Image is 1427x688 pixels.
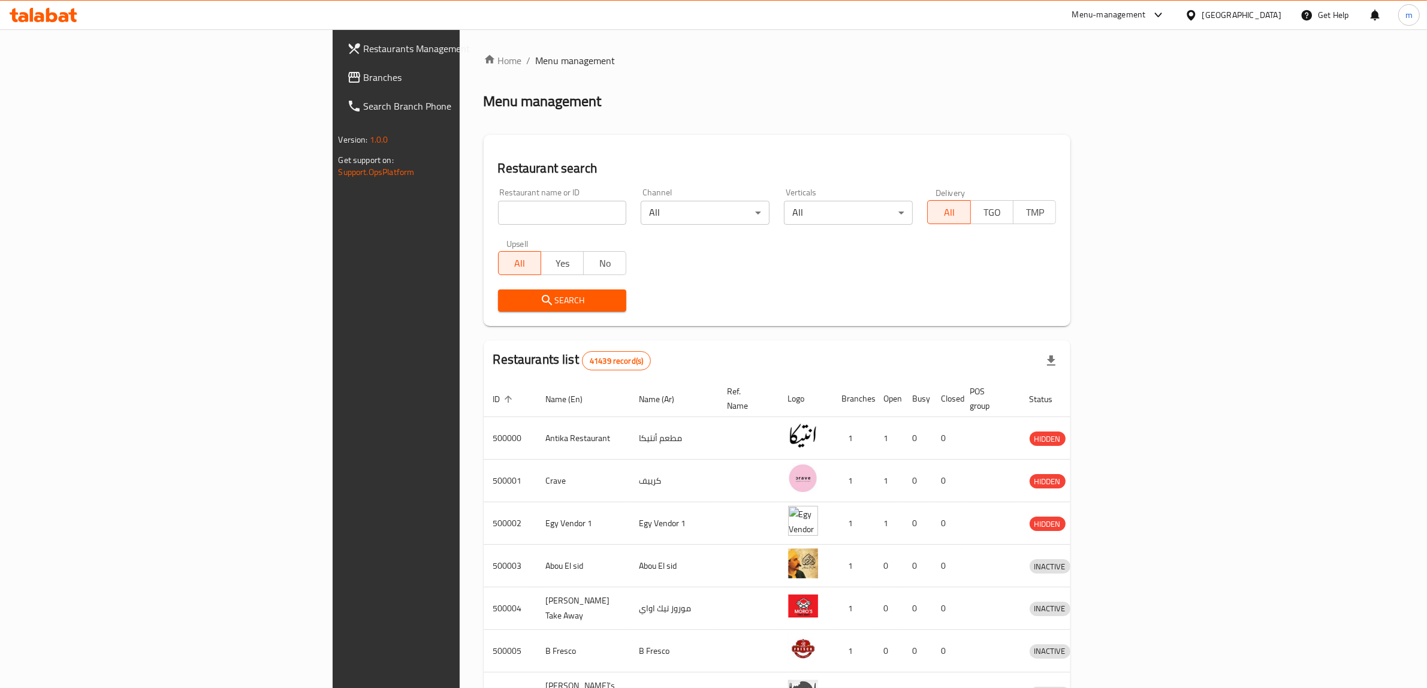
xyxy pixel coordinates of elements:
a: Search Branch Phone [337,92,571,120]
td: 1 [832,630,874,672]
div: HIDDEN [1030,474,1066,488]
button: Search [498,289,627,312]
button: Yes [541,251,584,275]
nav: breadcrumb [484,53,1071,68]
span: HIDDEN [1030,432,1066,446]
td: 1 [874,417,903,460]
td: 1 [832,545,874,587]
img: Moro's Take Away [788,591,818,621]
button: All [927,200,970,224]
td: 0 [874,587,903,630]
td: 1 [874,460,903,502]
td: 0 [932,545,961,587]
span: Search Branch Phone [364,99,562,113]
span: Name (Ar) [639,392,690,406]
span: Get support on: [339,152,394,168]
a: Branches [337,63,571,92]
div: Total records count [582,351,651,370]
span: ID [493,392,516,406]
td: موروز تيك اواي [630,587,718,630]
td: 1 [832,417,874,460]
button: No [583,251,626,275]
span: Menu management [536,53,616,68]
span: Branches [364,70,562,85]
td: 1 [832,587,874,630]
td: 0 [903,417,932,460]
div: All [784,201,913,225]
td: كرييف [630,460,718,502]
td: 1 [832,502,874,545]
button: All [498,251,541,275]
div: Export file [1037,346,1066,375]
td: 0 [932,417,961,460]
img: Abou El sid [788,548,818,578]
h2: Menu management [484,92,602,111]
h2: Restaurants list [493,351,651,370]
span: TGO [976,204,1009,221]
a: Restaurants Management [337,34,571,63]
input: Search for restaurant name or ID.. [498,201,627,225]
div: [GEOGRAPHIC_DATA] [1202,8,1281,22]
td: Abou El sid [536,545,630,587]
td: 0 [874,630,903,672]
td: 0 [903,460,932,502]
span: POS group [970,384,1006,413]
td: B Fresco [536,630,630,672]
th: Busy [903,381,932,417]
td: Egy Vendor 1 [536,502,630,545]
th: Open [874,381,903,417]
img: Antika Restaurant [788,421,818,451]
td: 0 [932,460,961,502]
td: [PERSON_NAME] Take Away [536,587,630,630]
td: 0 [874,545,903,587]
span: Yes [546,255,579,272]
label: Delivery [936,188,966,197]
label: Upsell [506,239,529,248]
td: 0 [903,587,932,630]
td: 0 [932,630,961,672]
td: 0 [903,630,932,672]
td: B Fresco [630,630,718,672]
span: Restaurants Management [364,41,562,56]
td: 0 [932,587,961,630]
span: INACTIVE [1030,644,1070,658]
span: Name (En) [546,392,599,406]
td: 0 [903,502,932,545]
td: مطعم أنتيكا [630,417,718,460]
td: 1 [874,502,903,545]
span: HIDDEN [1030,475,1066,488]
span: No [589,255,622,272]
span: TMP [1018,204,1051,221]
img: B Fresco [788,633,818,663]
span: All [933,204,966,221]
span: m [1405,8,1413,22]
span: INACTIVE [1030,560,1070,574]
a: Support.OpsPlatform [339,164,415,180]
span: INACTIVE [1030,602,1070,615]
td: Abou El sid [630,545,718,587]
h2: Restaurant search [498,159,1057,177]
td: 0 [932,502,961,545]
img: Egy Vendor 1 [788,506,818,536]
td: Antika Restaurant [536,417,630,460]
th: Logo [779,381,832,417]
div: All [641,201,770,225]
th: Branches [832,381,874,417]
div: INACTIVE [1030,559,1070,574]
span: Ref. Name [728,384,764,413]
button: TMP [1013,200,1056,224]
span: Search [508,293,617,308]
div: INACTIVE [1030,644,1070,659]
img: Crave [788,463,818,493]
span: 1.0.0 [370,132,388,147]
span: Version: [339,132,368,147]
span: HIDDEN [1030,517,1066,531]
div: Menu-management [1072,8,1146,22]
td: 1 [832,460,874,502]
button: TGO [970,200,1013,224]
span: All [503,255,536,272]
td: Crave [536,460,630,502]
